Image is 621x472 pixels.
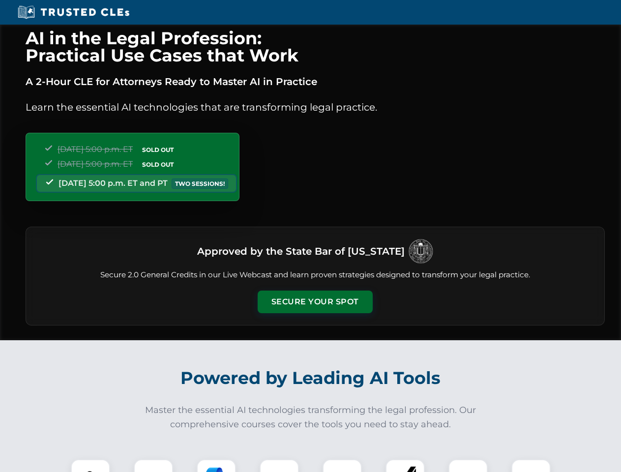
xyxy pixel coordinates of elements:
p: A 2-Hour CLE for Attorneys Ready to Master AI in Practice [26,74,605,89]
button: Secure Your Spot [258,291,373,313]
span: SOLD OUT [139,159,177,170]
p: Master the essential AI technologies transforming the legal profession. Our comprehensive courses... [139,403,483,432]
p: Secure 2.0 General Credits in our Live Webcast and learn proven strategies designed to transform ... [38,269,592,281]
h2: Powered by Leading AI Tools [38,361,583,395]
span: SOLD OUT [139,145,177,155]
img: Trusted CLEs [15,5,132,20]
span: [DATE] 5:00 p.m. ET [58,145,133,154]
h3: Approved by the State Bar of [US_STATE] [197,242,405,260]
p: Learn the essential AI technologies that are transforming legal practice. [26,99,605,115]
h1: AI in the Legal Profession: Practical Use Cases that Work [26,29,605,64]
img: Logo [409,239,433,264]
span: [DATE] 5:00 p.m. ET [58,159,133,169]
